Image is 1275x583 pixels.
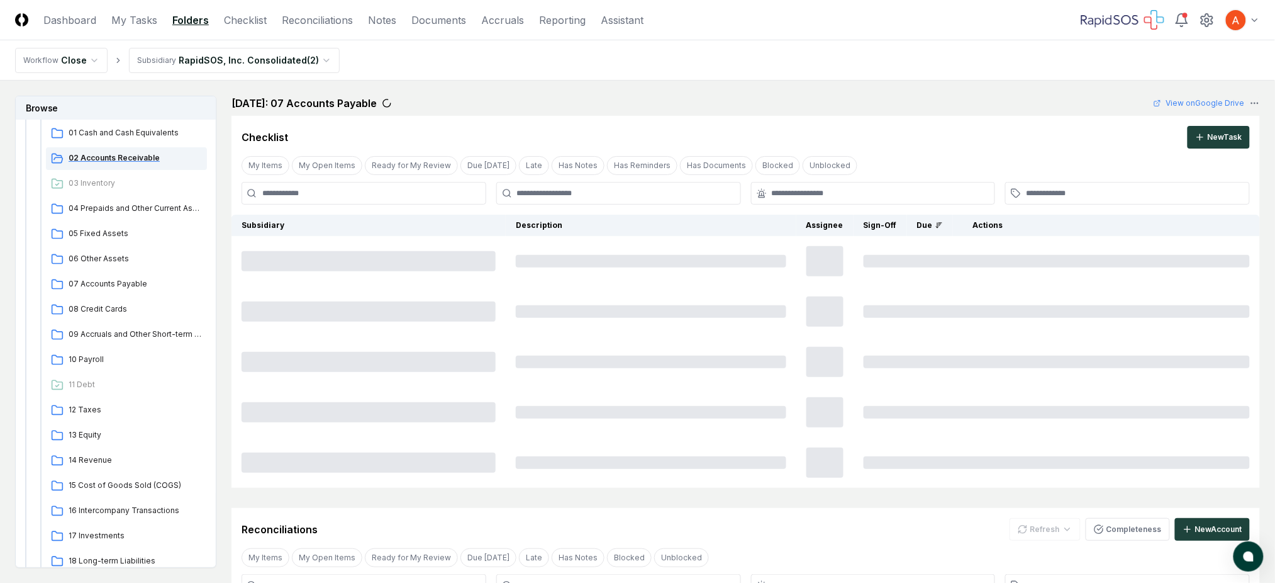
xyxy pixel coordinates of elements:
[1226,10,1246,30] img: ACg8ocK3mdmu6YYpaRl40uhUUGu9oxSxFSb1vbjsnEih2JuwAH1PGA=s96-c
[46,248,207,271] a: 06 Other Assets
[481,13,524,28] a: Accruals
[365,156,458,175] button: Ready for My Review
[231,215,506,236] th: Subsidiary
[231,96,377,111] h2: [DATE]: 07 Accounts Payable
[755,156,800,175] button: Blocked
[460,156,516,175] button: Due Today
[242,130,288,145] div: Checklist
[1086,518,1170,541] button: Completeness
[519,156,549,175] button: Late
[46,424,207,447] a: 13 Equity
[69,127,202,139] span: 01 Cash and Cash Equivalents
[46,525,207,548] a: 17 Investments
[460,548,516,567] button: Due Today
[803,156,857,175] button: Unblocked
[1233,541,1264,572] button: atlas-launcher
[365,548,458,567] button: Ready for My Review
[43,13,96,28] a: Dashboard
[607,548,652,567] button: Blocked
[552,156,604,175] button: Has Notes
[368,13,396,28] a: Notes
[69,480,202,491] span: 15 Cost of Goods Sold (COGS)
[69,505,202,516] span: 16 Intercompany Transactions
[15,13,28,26] img: Logo
[601,13,643,28] a: Assistant
[292,548,362,567] button: My Open Items
[519,548,549,567] button: Late
[680,156,753,175] button: Has Documents
[15,48,340,73] nav: breadcrumb
[506,215,796,236] th: Description
[46,198,207,220] a: 04 Prepaids and Other Current Assets
[854,215,907,236] th: Sign-Off
[69,354,202,365] span: 10 Payroll
[46,399,207,422] a: 12 Taxes
[137,55,176,66] div: Subsidiary
[172,13,209,28] a: Folders
[46,147,207,170] a: 02 Accounts Receivable
[16,96,216,120] h3: Browse
[69,303,202,315] span: 08 Credit Cards
[69,404,202,416] span: 12 Taxes
[69,152,202,164] span: 02 Accounts Receivable
[69,429,202,441] span: 13 Equity
[1188,126,1250,149] button: NewTask
[69,329,202,340] span: 09 Accruals and Other Short-term Liabilities
[46,173,207,195] a: 03 Inventory
[69,555,202,567] span: 18 Long-term Liabilities
[69,379,202,390] span: 11 Debt
[111,13,157,28] a: My Tasks
[46,324,207,346] a: 09 Accruals and Other Short-term Liabilities
[69,530,202,541] span: 17 Investments
[46,550,207,573] a: 18 Long-term Liabilities
[539,13,586,28] a: Reporting
[69,455,202,466] span: 14 Revenue
[292,156,362,175] button: My Open Items
[224,13,267,28] a: Checklist
[46,298,207,321] a: 08 Credit Cards
[69,178,202,189] span: 03 Inventory
[654,548,709,567] button: Unblocked
[1081,10,1164,30] img: RapidSOS logo
[46,223,207,246] a: 05 Fixed Assets
[242,522,318,537] div: Reconciliations
[69,228,202,239] span: 05 Fixed Assets
[69,253,202,264] span: 06 Other Assets
[411,13,466,28] a: Documents
[46,122,207,145] a: 01 Cash and Cash Equivalents
[69,278,202,290] span: 07 Accounts Payable
[1175,518,1250,541] button: NewAccount
[23,55,58,66] div: Workflow
[69,203,202,214] span: 04 Prepaids and Other Current Assets
[963,220,1250,231] div: Actions
[796,215,854,236] th: Assignee
[46,450,207,472] a: 14 Revenue
[242,156,289,175] button: My Items
[46,475,207,497] a: 15 Cost of Goods Sold (COGS)
[46,374,207,397] a: 11 Debt
[1208,132,1242,143] div: New Task
[607,156,677,175] button: Has Reminders
[242,548,289,567] button: My Items
[552,548,604,567] button: Has Notes
[917,220,943,231] div: Due
[46,500,207,523] a: 16 Intercompany Transactions
[46,349,207,371] a: 10 Payroll
[46,273,207,296] a: 07 Accounts Payable
[1195,524,1242,535] div: New Account
[282,13,353,28] a: Reconciliations
[1154,98,1245,109] a: View onGoogle Drive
